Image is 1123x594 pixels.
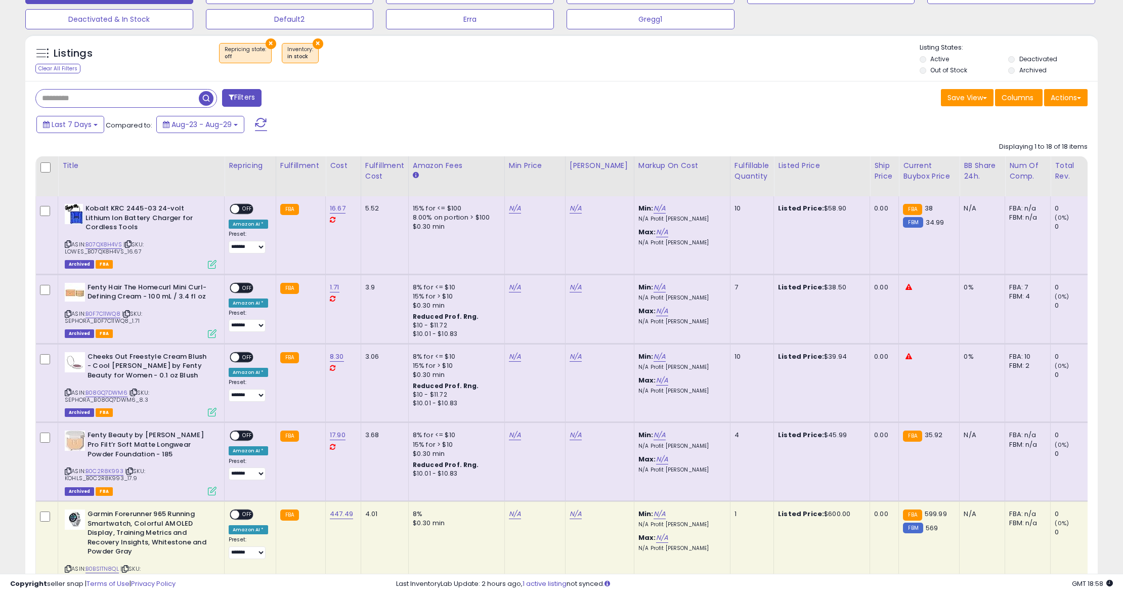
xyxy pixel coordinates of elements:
[1055,449,1096,458] div: 0
[638,203,654,213] b: Min:
[280,283,299,294] small: FBA
[365,283,401,292] div: 3.9
[65,283,85,302] img: 31Y+FweunVL._SL40_.jpg
[206,9,374,29] button: Default2
[85,240,122,249] a: B07QX8H4VS
[509,509,521,519] a: N/A
[85,204,208,235] b: Kobalt KRC 2445-03 24-volt Lithium Ion Battery Charger for Cordless Tools
[25,9,193,29] button: Deactivated & In Stock
[638,352,654,361] b: Min:
[654,509,666,519] a: N/A
[413,370,497,379] div: $0.30 min
[654,352,666,362] a: N/A
[413,321,497,330] div: $10 - $11.72
[10,579,176,589] div: seller snap | |
[229,379,268,402] div: Preset:
[396,579,1113,589] div: Last InventoryLab Update: 2 hours ago, not synced.
[1055,214,1069,222] small: (0%)
[280,431,299,442] small: FBA
[778,352,862,361] div: $39.94
[65,352,217,416] div: ASIN:
[229,368,268,377] div: Amazon AI *
[239,205,255,214] span: OFF
[88,352,210,383] b: Cheeks Out Freestyle Cream Blush - Cool [PERSON_NAME] by Fenty Beauty for Women - 0.1 oz Blush
[999,142,1088,152] div: Displaying 1 to 18 of 18 items
[638,216,722,223] p: N/A Profit [PERSON_NAME]
[413,391,497,399] div: $10 - $11.72
[925,203,933,213] span: 38
[1072,579,1113,588] span: 2025-09-6 18:58 GMT
[287,53,313,60] div: in stock
[239,432,255,440] span: OFF
[330,509,353,519] a: 447.49
[280,352,299,363] small: FBA
[903,523,923,533] small: FBM
[638,509,654,519] b: Min:
[778,430,824,440] b: Listed Price:
[413,361,497,370] div: 15% for > $10
[930,66,967,74] label: Out of Stock
[1055,431,1096,440] div: 0
[413,312,479,321] b: Reduced Prof. Rng.
[656,454,668,464] a: N/A
[413,292,497,301] div: 15% for > $10
[638,239,722,246] p: N/A Profit [PERSON_NAME]
[656,533,668,543] a: N/A
[1044,89,1088,106] button: Actions
[65,204,83,224] img: 51x4L1iYV9L._SL40_.jpg
[964,204,997,213] div: N/A
[1002,93,1033,103] span: Columns
[654,203,666,214] a: N/A
[330,160,357,171] div: Cost
[654,282,666,292] a: N/A
[1009,510,1043,519] div: FBA: n/a
[413,204,497,213] div: 15% for <= $100
[413,519,497,528] div: $0.30 min
[874,431,891,440] div: 0.00
[229,160,272,171] div: Repricing
[1009,361,1043,370] div: FBM: 2
[65,352,85,372] img: 21ORrHDyPqL._SL40_.jpg
[1009,283,1043,292] div: FBA: 7
[330,352,344,362] a: 8.30
[874,204,891,213] div: 0.00
[735,160,769,182] div: Fulfillable Quantity
[96,329,113,338] span: FBA
[656,306,668,316] a: N/A
[222,89,262,107] button: Filters
[925,509,947,519] span: 599.99
[239,353,255,361] span: OFF
[926,523,938,533] span: 569
[35,64,80,73] div: Clear All Filters
[638,388,722,395] p: N/A Profit [PERSON_NAME]
[280,204,299,215] small: FBA
[874,283,891,292] div: 0.00
[62,160,220,171] div: Title
[638,160,726,171] div: Markup on Cost
[65,431,217,494] div: ASIN:
[926,218,944,227] span: 34.99
[735,510,766,519] div: 1
[778,204,862,213] div: $58.90
[903,217,923,228] small: FBM
[365,510,401,519] div: 4.01
[874,510,891,519] div: 0.00
[413,510,497,519] div: 8%
[509,430,521,440] a: N/A
[88,283,210,304] b: Fenty Hair The Homecurl Mini Curl-Defining Cream - 100 mL / 3.4 fl oz
[874,160,894,182] div: Ship Price
[509,282,521,292] a: N/A
[964,283,997,292] div: 0%
[1055,519,1069,527] small: (0%)
[229,446,268,455] div: Amazon AI *
[413,330,497,338] div: $10.01 - $10.83
[225,46,266,61] span: Repricing state :
[1009,292,1043,301] div: FBM: 4
[1055,510,1096,519] div: 0
[638,294,722,302] p: N/A Profit [PERSON_NAME]
[1055,370,1096,379] div: 0
[638,521,722,528] p: N/A Profit [PERSON_NAME]
[96,487,113,496] span: FBA
[1009,352,1043,361] div: FBA: 10
[1055,301,1096,310] div: 0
